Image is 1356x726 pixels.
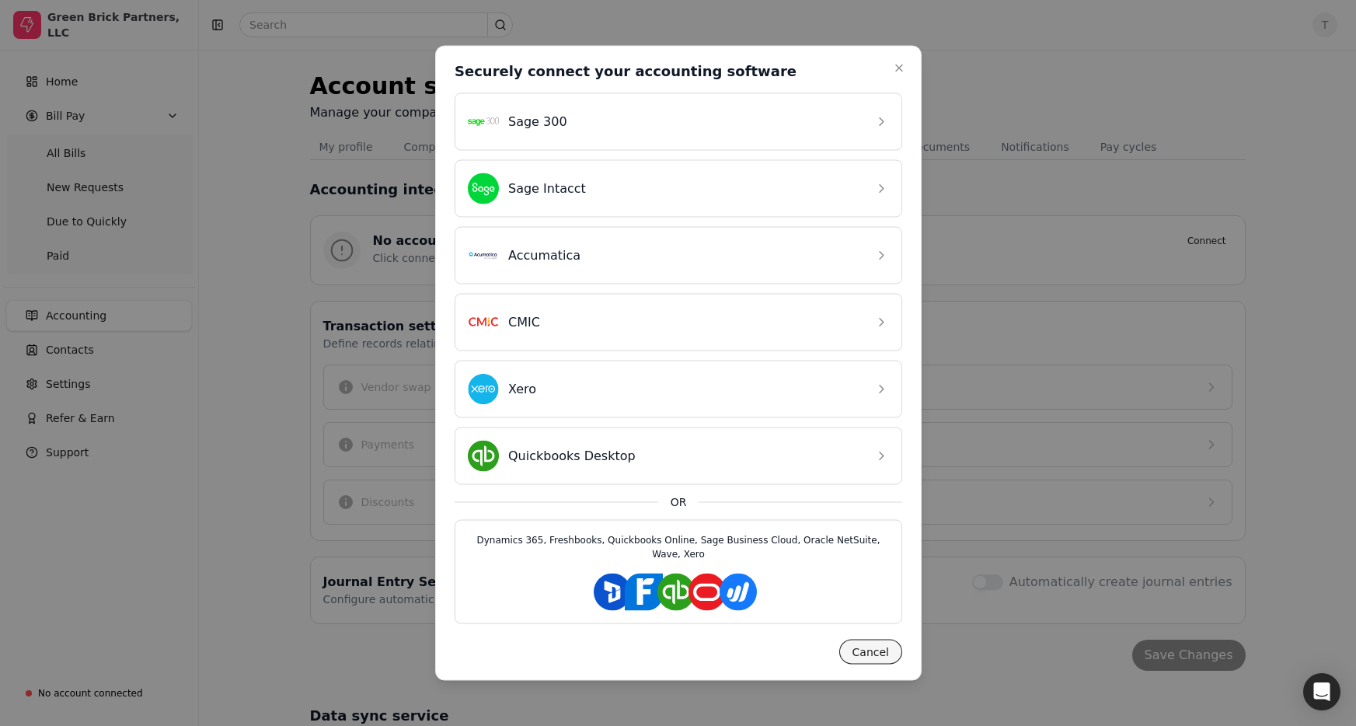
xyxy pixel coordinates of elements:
div: CMIC [468,307,865,338]
div: Sage 300 [468,106,865,138]
span: OR [670,494,686,511]
div: Dynamics 365, Freshbooks, Quickbooks Online, Sage Business Cloud, Oracle NetSuite, Wave, Xero [468,533,889,564]
div: Accumatica [468,240,865,271]
div: Quickbooks Desktop [468,441,865,472]
div: Xero [468,374,865,405]
h2: Securely connect your accounting software [455,62,797,81]
button: Cancel [838,640,901,665]
div: Sage Intacct [468,173,865,204]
